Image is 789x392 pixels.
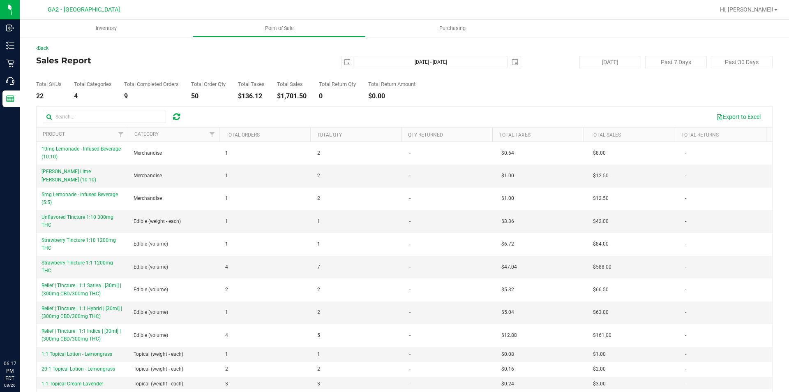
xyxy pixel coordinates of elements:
div: $0.00 [368,93,415,100]
span: - [685,240,686,248]
span: - [409,195,411,202]
inline-svg: Reports [6,95,14,103]
span: 2 [317,286,320,294]
span: - [409,380,411,388]
span: $42.00 [593,218,609,225]
span: - [685,286,686,294]
span: - [685,195,686,202]
span: - [685,218,686,225]
span: Edible (volume) [134,332,168,339]
a: Total Qty [317,132,342,138]
div: Total Categories [74,81,112,87]
a: Filter [205,128,219,141]
div: $136.12 [238,93,265,100]
span: 1 [225,172,228,180]
div: Total Completed Orders [124,81,179,87]
span: Point of Sale [254,25,305,32]
span: Merchandise [134,149,162,157]
div: 22 [36,93,62,100]
span: Merchandise [134,172,162,180]
span: $12.50 [593,195,609,202]
span: $5.04 [501,308,514,316]
span: $1.00 [501,195,514,202]
span: Purchasing [428,25,477,32]
a: Qty Returned [408,132,443,138]
span: 1 [225,149,228,157]
span: Inventory [85,25,128,32]
span: 1 [225,195,228,202]
span: - [409,332,411,339]
span: Hi, [PERSON_NAME]! [720,6,773,13]
div: Total Return Amount [368,81,415,87]
p: 08/26 [4,382,16,388]
a: Total Returns [681,132,719,138]
span: - [685,350,686,358]
span: $1.00 [593,350,606,358]
span: - [685,149,686,157]
a: Product [43,131,65,137]
span: Edible (volume) [134,240,168,248]
span: 2 [317,195,320,202]
span: - [409,218,411,225]
span: Topical (weight - each) [134,380,183,388]
span: - [409,350,411,358]
span: $0.64 [501,149,514,157]
span: - [685,332,686,339]
span: - [409,263,411,271]
span: 1 [225,240,228,248]
span: select [341,56,353,68]
span: select [509,56,521,68]
span: $8.00 [593,149,606,157]
div: Total Return Qty [319,81,356,87]
span: 1 [317,218,320,225]
span: $12.88 [501,332,517,339]
span: Topical (weight - each) [134,350,183,358]
span: Strawberry Tincture 1:1 1200mg THC [42,260,113,274]
span: 2 [225,365,228,373]
span: GA2 - [GEOGRAPHIC_DATA] [48,6,120,13]
span: 5mg Lemonade - Infused Beverage (5:5) [42,192,118,205]
h4: Sales Report [36,56,281,65]
a: Total Taxes [499,132,531,138]
span: - [685,380,686,388]
span: Merchandise [134,195,162,202]
inline-svg: Call Center [6,77,14,85]
span: 2 [317,172,320,180]
span: - [685,263,686,271]
inline-svg: Retail [6,59,14,67]
span: 1 [317,240,320,248]
div: 4 [74,93,112,100]
span: 20:1 Topical Lotion - Lemongrass [42,366,115,372]
button: Export to Excel [711,110,766,124]
span: - [409,286,411,294]
span: Topical (weight - each) [134,365,183,373]
span: Relief | Tincture | 1:1 Sativa | [30ml] | (300mg CBD/300mg THC) [42,283,121,296]
div: 50 [191,93,226,100]
a: Filter [114,128,128,141]
div: Total Order Qty [191,81,226,87]
span: 2 [225,286,228,294]
span: $2.00 [593,365,606,373]
a: Purchasing [366,20,539,37]
span: $0.24 [501,380,514,388]
span: 1:1 Topical Cream-Lavender [42,381,103,387]
span: 3 [225,380,228,388]
a: Total Sales [591,132,621,138]
a: Point of Sale [193,20,366,37]
inline-svg: Inbound [6,24,14,32]
a: Back [36,45,48,51]
div: Total SKUs [36,81,62,87]
span: $66.50 [593,286,609,294]
span: $3.36 [501,218,514,225]
span: - [685,172,686,180]
span: [PERSON_NAME] Lime [PERSON_NAME] (10:10) [42,169,96,182]
button: Past 30 Days [711,56,773,68]
span: 1 [225,308,228,316]
span: 2 [317,149,320,157]
span: Relief | Tincture | 1:1 Indica | [30ml] | (300mg CBD/300mg THC) [42,328,121,342]
span: 1 [317,350,320,358]
inline-svg: Inventory [6,42,14,50]
span: Relief | Tincture | 1:1 Hybrid | [30ml] | (300mg CBD/300mg THC) [42,306,122,319]
button: Past 7 Days [645,56,707,68]
span: $63.00 [593,308,609,316]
